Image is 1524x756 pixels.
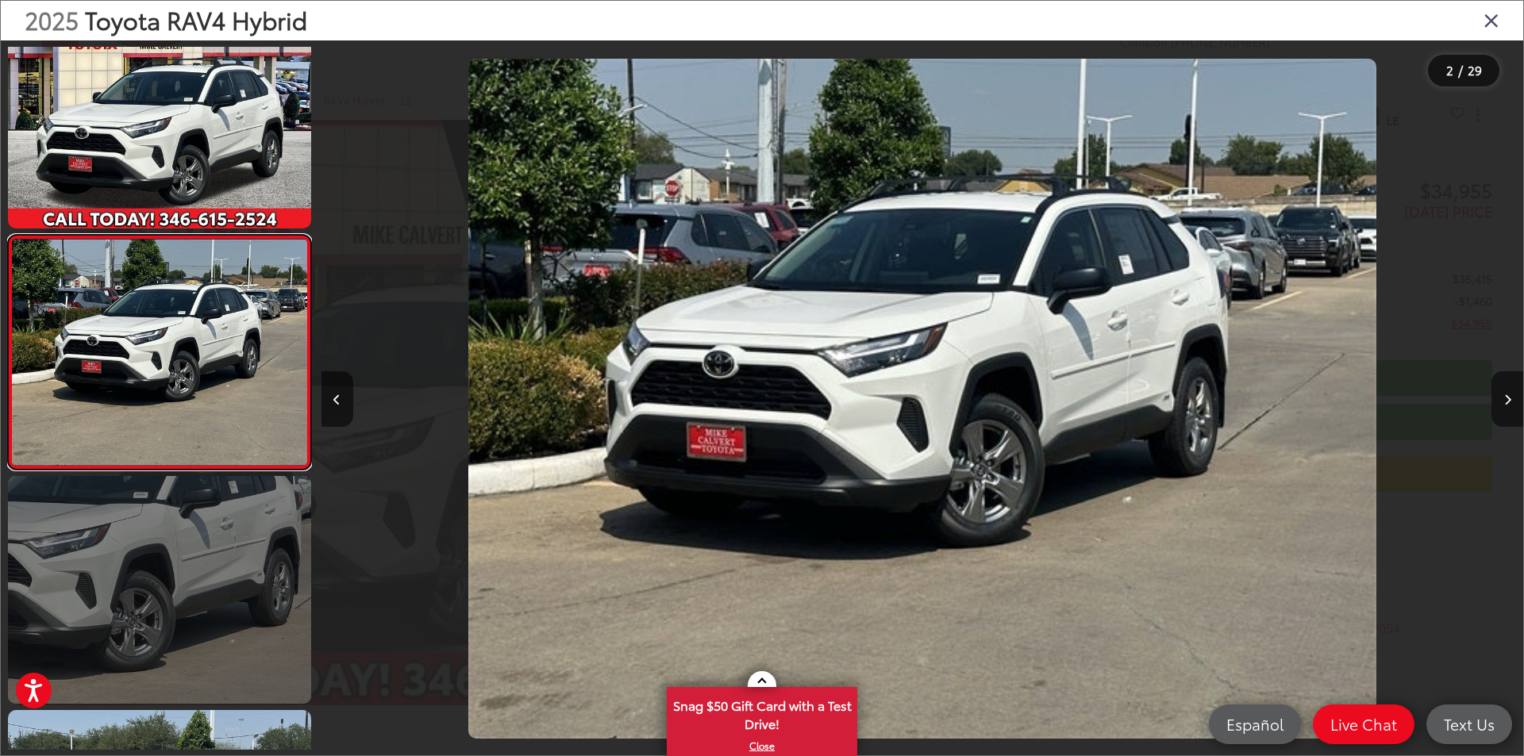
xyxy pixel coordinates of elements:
a: Español [1209,704,1301,744]
span: 2 [1446,61,1453,79]
img: 2025 Toyota RAV4 Hybrid LE [9,240,310,465]
span: Español [1218,714,1291,734]
span: 2025 [25,2,79,36]
a: Live Chat [1313,704,1414,744]
span: Snag $50 Gift Card with a Test Drive! [668,689,856,737]
button: Next image [1491,371,1523,427]
a: Text Us [1426,704,1512,744]
span: Text Us [1436,714,1503,734]
div: 2025 Toyota RAV4 Hybrid LE 1 [321,59,1523,739]
span: / [1457,65,1464,76]
span: Live Chat [1322,714,1405,734]
span: 29 [1468,61,1482,79]
i: Close gallery [1484,10,1499,30]
img: 2025 Toyota RAV4 Hybrid LE [468,59,1376,739]
span: Toyota RAV4 Hybrid [85,2,307,36]
button: Previous image [321,371,353,427]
